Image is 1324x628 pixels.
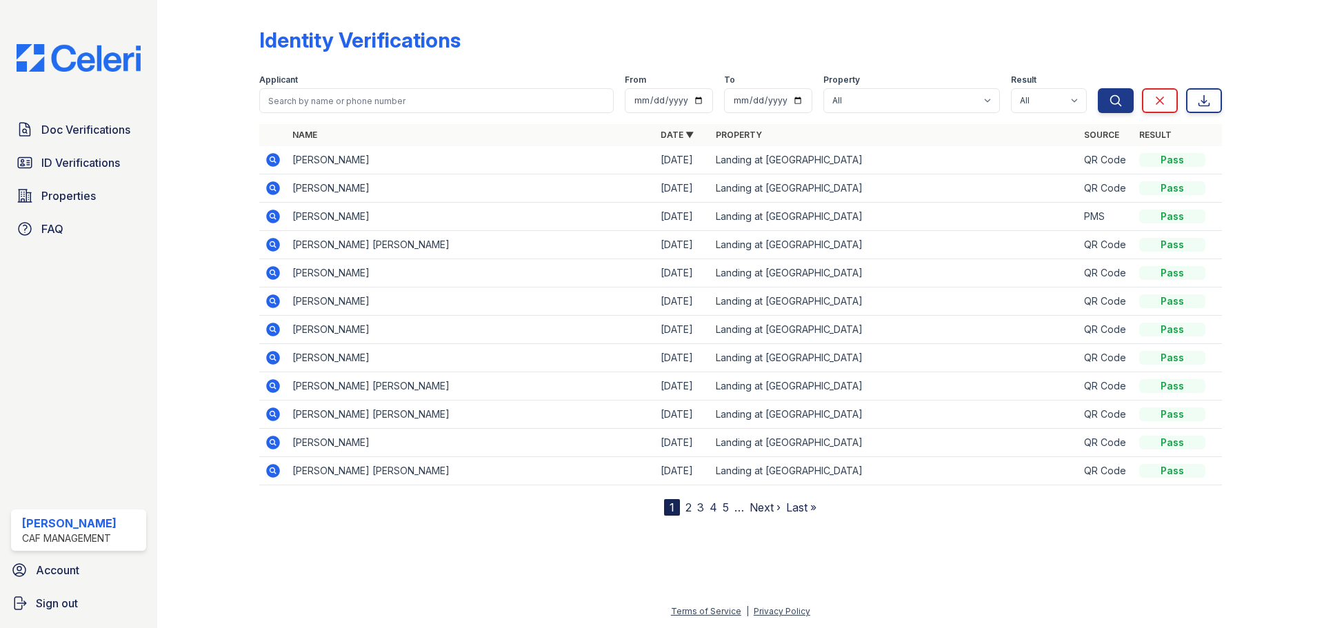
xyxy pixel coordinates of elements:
[671,606,741,616] a: Terms of Service
[1079,429,1134,457] td: QR Code
[1079,231,1134,259] td: QR Code
[1139,181,1205,195] div: Pass
[1079,401,1134,429] td: QR Code
[716,130,762,140] a: Property
[287,457,655,485] td: [PERSON_NAME] [PERSON_NAME]
[1139,130,1172,140] a: Result
[655,287,710,316] td: [DATE]
[6,589,152,617] a: Sign out
[1011,74,1036,85] label: Result
[655,457,710,485] td: [DATE]
[655,372,710,401] td: [DATE]
[1084,130,1119,140] a: Source
[655,429,710,457] td: [DATE]
[710,146,1079,174] td: Landing at [GEOGRAPHIC_DATA]
[41,154,120,171] span: ID Verifications
[1139,351,1205,365] div: Pass
[1139,210,1205,223] div: Pass
[1139,266,1205,280] div: Pass
[259,74,298,85] label: Applicant
[287,372,655,401] td: [PERSON_NAME] [PERSON_NAME]
[1139,238,1205,252] div: Pass
[259,88,614,113] input: Search by name or phone number
[746,606,749,616] div: |
[1139,436,1205,449] div: Pass
[1079,146,1134,174] td: QR Code
[823,74,860,85] label: Property
[41,188,96,204] span: Properties
[287,146,655,174] td: [PERSON_NAME]
[655,203,710,231] td: [DATE]
[710,372,1079,401] td: Landing at [GEOGRAPHIC_DATA]
[661,130,694,140] a: Date ▼
[36,595,78,611] span: Sign out
[1139,294,1205,308] div: Pass
[1079,457,1134,485] td: QR Code
[1139,407,1205,421] div: Pass
[1079,372,1134,401] td: QR Code
[734,499,744,516] span: …
[287,174,655,203] td: [PERSON_NAME]
[287,203,655,231] td: [PERSON_NAME]
[1079,259,1134,287] td: QR Code
[36,562,79,578] span: Account
[655,259,710,287] td: [DATE]
[287,287,655,316] td: [PERSON_NAME]
[6,44,152,72] img: CE_Logo_Blue-a8612792a0a2168367f1c8372b55b34899dd931a85d93a1a3d3e32e68fde9ad4.png
[655,146,710,174] td: [DATE]
[41,121,130,138] span: Doc Verifications
[6,556,152,584] a: Account
[723,500,729,514] a: 5
[1139,379,1205,393] div: Pass
[710,231,1079,259] td: Landing at [GEOGRAPHIC_DATA]
[287,259,655,287] td: [PERSON_NAME]
[685,500,692,514] a: 2
[710,259,1079,287] td: Landing at [GEOGRAPHIC_DATA]
[710,344,1079,372] td: Landing at [GEOGRAPHIC_DATA]
[292,130,317,140] a: Name
[1079,344,1134,372] td: QR Code
[22,515,117,531] div: [PERSON_NAME]
[259,28,461,52] div: Identity Verifications
[710,287,1079,316] td: Landing at [GEOGRAPHIC_DATA]
[287,344,655,372] td: [PERSON_NAME]
[11,116,146,143] a: Doc Verifications
[710,316,1079,344] td: Landing at [GEOGRAPHIC_DATA]
[710,401,1079,429] td: Landing at [GEOGRAPHIC_DATA]
[697,500,704,514] a: 3
[287,231,655,259] td: [PERSON_NAME] [PERSON_NAME]
[655,344,710,372] td: [DATE]
[1079,174,1134,203] td: QR Code
[11,215,146,243] a: FAQ
[11,149,146,176] a: ID Verifications
[710,203,1079,231] td: Landing at [GEOGRAPHIC_DATA]
[655,231,710,259] td: [DATE]
[710,500,717,514] a: 4
[41,221,63,237] span: FAQ
[655,401,710,429] td: [DATE]
[1079,203,1134,231] td: PMS
[287,401,655,429] td: [PERSON_NAME] [PERSON_NAME]
[724,74,735,85] label: To
[1139,323,1205,336] div: Pass
[287,429,655,457] td: [PERSON_NAME]
[625,74,646,85] label: From
[287,316,655,344] td: [PERSON_NAME]
[22,531,117,545] div: CAF Management
[754,606,810,616] a: Privacy Policy
[786,500,816,514] a: Last »
[655,316,710,344] td: [DATE]
[1079,287,1134,316] td: QR Code
[710,174,1079,203] td: Landing at [GEOGRAPHIC_DATA]
[710,457,1079,485] td: Landing at [GEOGRAPHIC_DATA]
[655,174,710,203] td: [DATE]
[750,500,781,514] a: Next ›
[1139,464,1205,478] div: Pass
[11,182,146,210] a: Properties
[710,429,1079,457] td: Landing at [GEOGRAPHIC_DATA]
[1139,153,1205,167] div: Pass
[1079,316,1134,344] td: QR Code
[664,499,680,516] div: 1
